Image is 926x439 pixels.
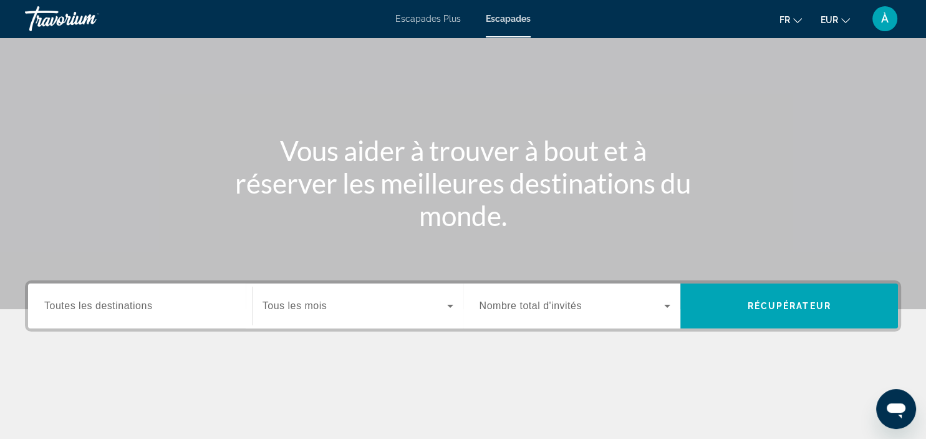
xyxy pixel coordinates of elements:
[480,300,582,311] span: Nombre total d'invités
[25,2,150,35] a: Travorium
[779,11,802,29] button: Changer de langue
[28,284,898,328] div: Soumission widget
[395,14,461,24] a: Escapades Plus
[229,134,697,232] h1: Vous aider à trouver à bout et à réserver les meilleures destinations du monde.
[821,11,850,29] button: Changer de devise
[876,389,916,429] iframe: Bouton de lancement de la fenêtre de messagerie
[881,12,889,25] span: À
[748,301,831,311] span: Récupérateur
[44,299,236,314] input: Sélectionner une destination
[821,15,838,25] span: EUR
[263,300,327,311] span: Tous les mois
[779,15,790,25] span: fr
[680,284,898,328] button: Recherche
[44,300,152,311] span: Toutes les destinations
[486,14,531,24] a: Escapades
[869,6,901,32] button: Menu de l'utilisateur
